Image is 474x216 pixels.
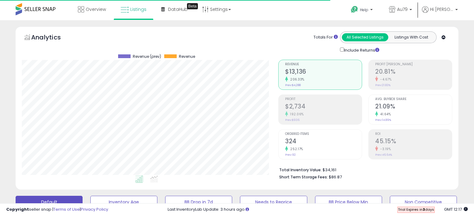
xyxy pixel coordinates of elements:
[133,54,161,59] span: Revenue (prev)
[314,34,338,40] div: Totals For
[444,206,468,212] span: 2025-10-7 12:17 GMT
[285,68,362,76] h2: $13,136
[375,68,452,76] h2: 20.81%
[240,196,307,208] button: Needs to Reprice
[53,206,80,212] a: Terms of Use
[285,132,362,136] span: Ordered Items
[168,6,188,12] span: DataHub
[397,6,408,12] span: Au79
[285,63,362,66] span: Revenue
[288,147,303,151] small: 252.17%
[279,174,328,180] b: Short Term Storage Fees:
[351,6,358,13] i: Get Help
[375,103,452,111] h2: 21.09%
[285,83,301,87] small: Prev: $4,288
[422,6,458,20] a: Hi [PERSON_NAME]
[329,174,342,180] span: $86.87
[375,132,452,136] span: ROI
[375,98,452,101] span: Avg. Buybox Share
[285,138,362,146] h2: 324
[86,6,106,12] span: Overview
[288,77,304,82] small: 206.33%
[375,153,392,157] small: Prev: 46.64%
[6,207,108,213] div: seller snap | |
[423,207,425,212] b: 3
[279,166,448,173] li: $34,161
[378,147,391,151] small: -3.19%
[342,33,388,41] button: All Selected Listings
[375,63,452,66] span: Profit [PERSON_NAME]
[285,98,362,101] span: Profit
[165,196,232,208] button: BB Drop in 7d
[315,196,382,208] button: BB Price Below Min
[375,83,390,87] small: Prev: 21.83%
[378,112,391,117] small: 41.64%
[378,77,391,82] small: -4.67%
[130,6,146,12] span: Listings
[398,207,434,212] span: Trial Expires in days
[16,196,83,208] button: Default
[6,206,29,212] strong: Copyright
[81,206,108,212] a: Privacy Policy
[346,1,379,20] a: Help
[285,118,299,122] small: Prev: $936
[288,112,304,117] small: 192.06%
[390,196,457,208] button: Non Competitive
[375,138,452,146] h2: 45.15%
[168,207,468,213] div: Last InventoryLab Update: 3 hours ago.
[285,103,362,111] h2: $2,734
[187,3,198,9] div: Tooltip anchor
[430,6,453,12] span: Hi [PERSON_NAME]
[335,46,387,53] div: Include Returns
[375,118,391,122] small: Prev: 14.89%
[388,33,434,41] button: Listings With Cost
[285,153,296,157] small: Prev: 92
[90,196,157,208] button: Inventory Age
[179,54,195,59] span: Revenue
[360,7,368,12] span: Help
[31,33,73,43] h5: Analytics
[279,167,322,172] b: Total Inventory Value:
